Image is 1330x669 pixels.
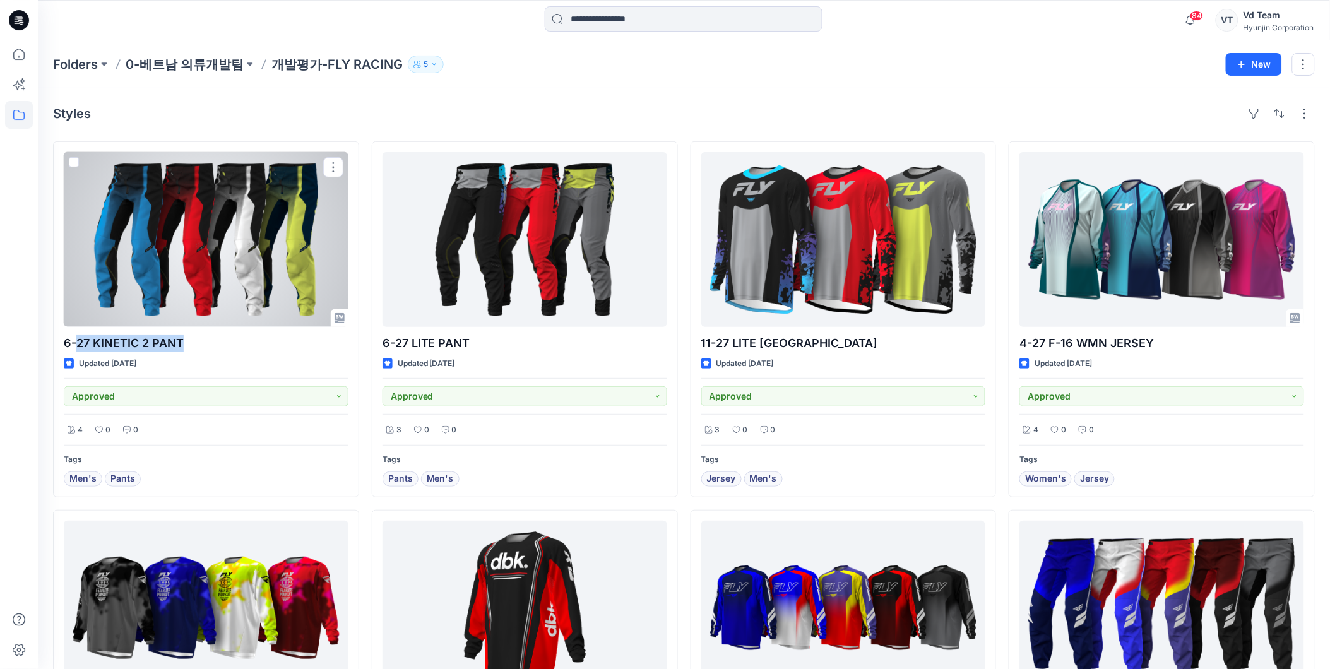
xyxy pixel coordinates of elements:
a: 11-27 LITE JERSEY [701,152,986,327]
p: Updated [DATE] [79,357,136,370]
p: 0 [424,423,429,437]
span: Men's [750,471,777,487]
p: Updated [DATE] [398,357,455,370]
span: Men's [69,471,97,487]
p: Updated [DATE] [716,357,774,370]
a: 6-27 KINETIC 2 PANT [64,152,348,327]
a: 0-베트남 의류개발팀 [126,56,244,73]
span: Jersey [707,471,736,487]
span: Men's [427,471,454,487]
p: 4 [1033,423,1038,437]
div: VT [1216,9,1238,32]
p: 0 [105,423,110,437]
p: 5 [424,57,428,71]
p: 0 [452,423,457,437]
p: 4 [78,423,83,437]
span: Jersey [1080,471,1109,487]
p: 0 [743,423,748,437]
span: 84 [1190,11,1204,21]
p: 4-27 F-16 WMN JERSEY [1019,334,1304,352]
p: 6-27 KINETIC 2 PANT [64,334,348,352]
a: Folders [53,56,98,73]
span: Pants [110,471,135,487]
h4: Styles [53,106,91,121]
p: 개발평가-FLY RACING [271,56,403,73]
span: Women's [1025,471,1066,487]
p: Tags [1019,453,1304,466]
p: 0 [133,423,138,437]
p: Updated [DATE] [1035,357,1092,370]
span: Pants [388,471,413,487]
div: Vd Team [1244,8,1314,23]
p: 11-27 LITE [GEOGRAPHIC_DATA] [701,334,986,352]
button: 5 [408,56,444,73]
button: New [1226,53,1282,76]
p: 3 [396,423,401,437]
a: 6-27 LITE PANT [383,152,667,327]
p: 3 [715,423,720,437]
p: Tags [64,453,348,466]
div: Hyunjin Corporation [1244,23,1314,32]
a: 4-27 F-16 WMN JERSEY [1019,152,1304,327]
p: 0 [1061,423,1066,437]
p: 0 [771,423,776,437]
p: Tags [383,453,667,466]
p: 6-27 LITE PANT [383,334,667,352]
p: 0 [1089,423,1094,437]
p: Tags [701,453,986,466]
